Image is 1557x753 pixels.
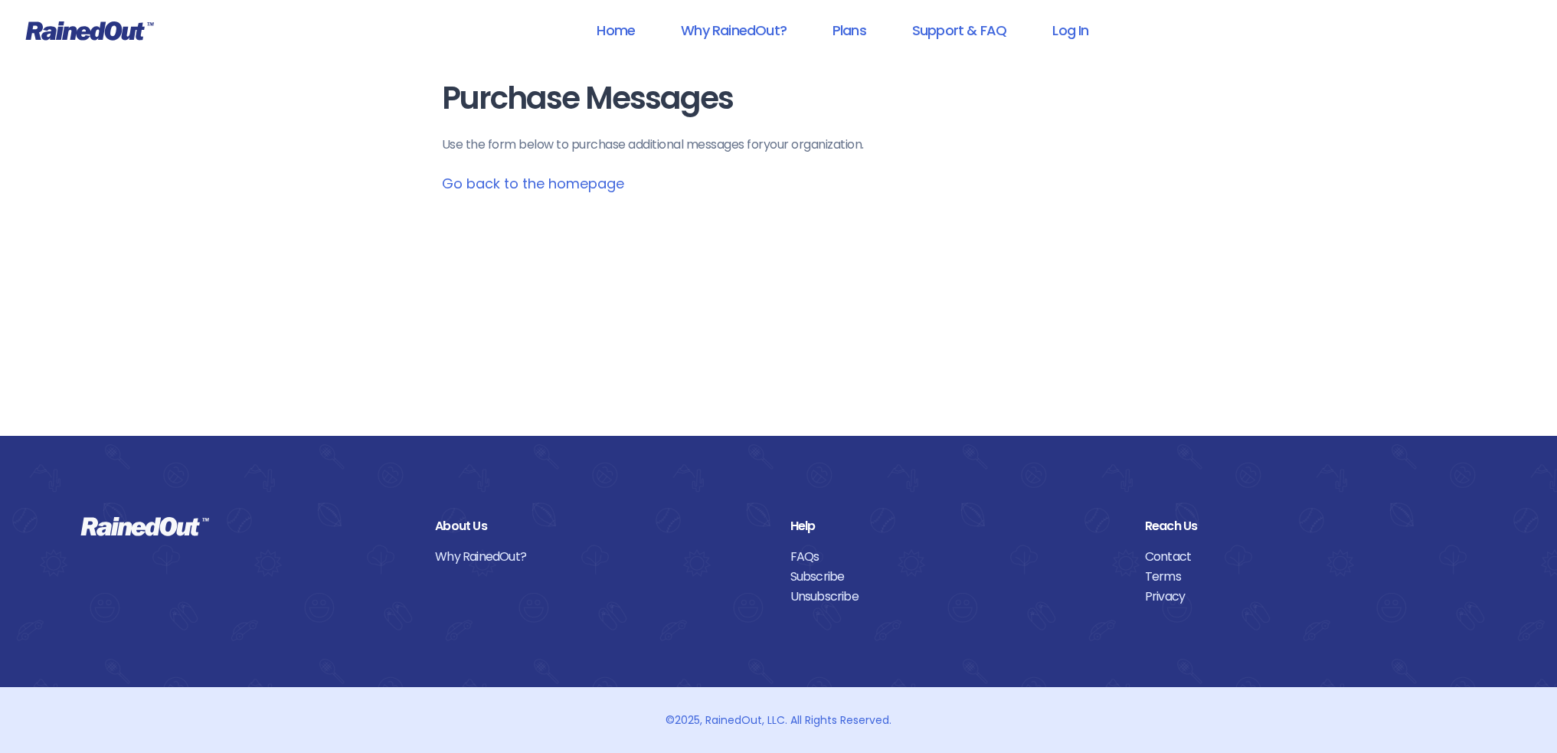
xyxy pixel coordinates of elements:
[577,13,655,47] a: Home
[1032,13,1108,47] a: Log In
[790,567,1122,587] a: Subscribe
[1145,547,1477,567] a: Contact
[1145,587,1477,607] a: Privacy
[1145,567,1477,587] a: Terms
[442,174,624,193] a: Go back to the homepage
[442,136,1116,154] p: Use the form below to purchase additional messages for your organization .
[661,13,806,47] a: Why RainedOut?
[790,516,1122,536] div: Help
[435,547,767,567] a: Why RainedOut?
[435,516,767,536] div: About Us
[1145,516,1477,536] div: Reach Us
[790,587,1122,607] a: Unsubscribe
[442,81,1116,116] h1: Purchase Messages
[892,13,1026,47] a: Support & FAQ
[813,13,886,47] a: Plans
[790,547,1122,567] a: FAQs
